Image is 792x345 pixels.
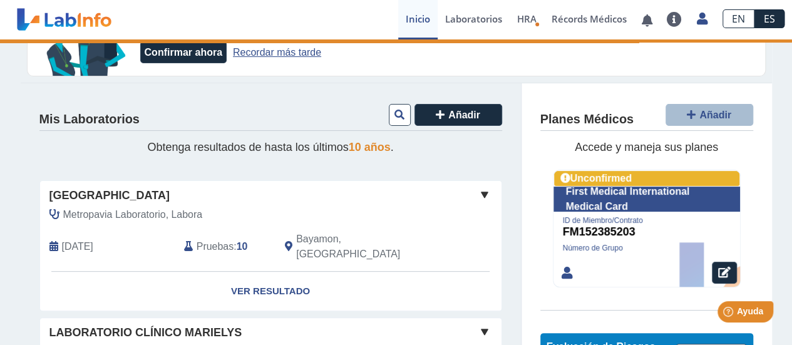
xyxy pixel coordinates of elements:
a: Recordar más tarde [233,47,321,58]
h4: Mis Laboratorios [39,112,140,127]
span: 10 años [349,141,391,153]
h4: Planes Médicos [540,112,634,127]
span: HRA [517,13,537,25]
span: Añadir [699,110,731,120]
span: Accede y maneja sus planes [575,141,718,153]
button: Confirmar ahora [140,41,227,63]
span: [GEOGRAPHIC_DATA] [49,187,170,204]
span: 2025-09-13 [62,239,93,254]
span: Obtenga resultados de hasta los últimos . [147,141,393,153]
a: EN [723,9,754,28]
span: Laboratorio Clínico Marielys [49,324,242,341]
div: : [175,232,275,262]
span: Añadir [448,110,480,120]
span: Pruebas [197,239,234,254]
span: Bayamon, PR [296,232,435,262]
button: Añadir [666,104,753,126]
b: 10 [237,241,248,252]
iframe: Help widget launcher [681,296,778,331]
span: Metropavia Laboratorio, Labora [63,207,203,222]
button: Añadir [414,104,502,126]
a: Ver Resultado [40,272,501,311]
a: ES [754,9,784,28]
